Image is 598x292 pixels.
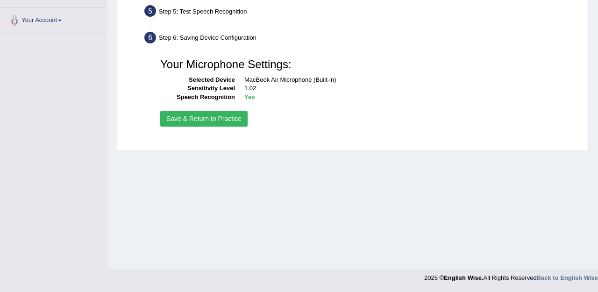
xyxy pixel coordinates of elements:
[160,76,235,85] dt: Selected Device
[160,111,248,127] button: Save & Return to Practice
[160,84,235,93] dt: Sensitivity Level
[424,269,598,282] div: 2025 © All Rights Reserved
[140,29,584,50] div: Step 6: Saving Device Configuration
[244,76,573,85] dd: MacBook Air Microphone (Built-in)
[160,58,573,71] h3: Your Microphone Settings:
[244,84,573,93] dd: 1.02
[140,2,584,23] div: Step 5: Test Speech Recognition
[444,274,483,281] strong: English Wise.
[244,93,255,100] b: Yes
[160,93,235,102] dt: Speech Recognition
[0,7,107,31] a: Your Account
[537,274,598,281] a: Back to English Wise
